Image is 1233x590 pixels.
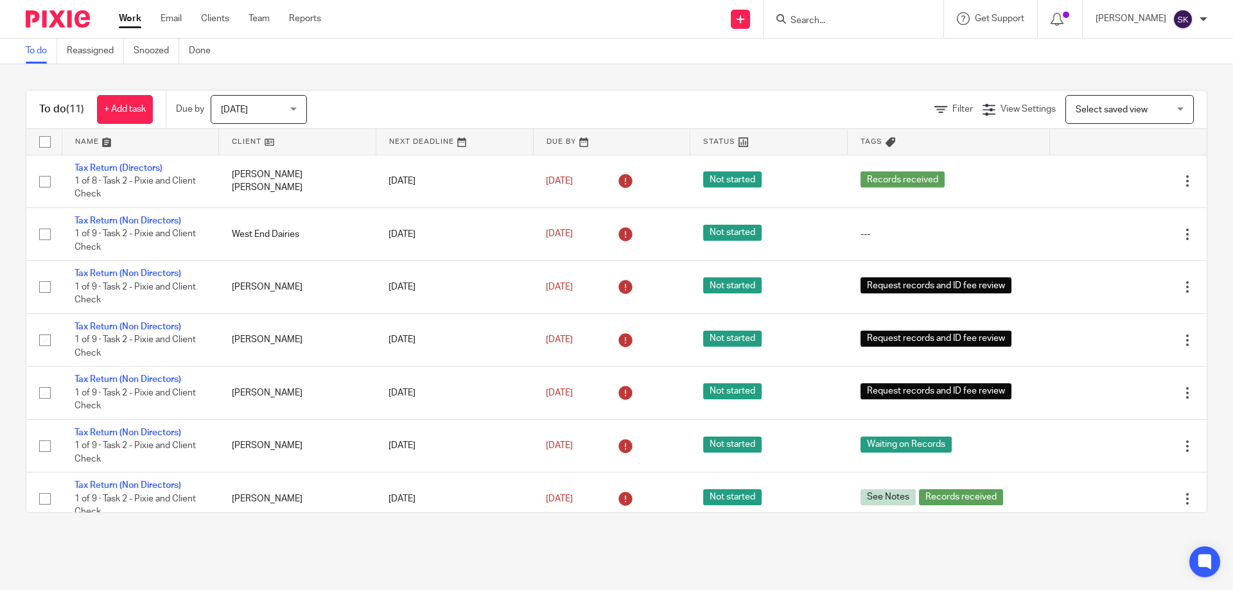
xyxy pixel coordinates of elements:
img: Pixie [26,10,90,28]
span: Not started [703,437,762,453]
span: Records received [861,171,945,187]
a: Tax Return (Non Directors) [74,481,181,490]
a: Reports [289,12,321,25]
td: [PERSON_NAME] [219,313,376,366]
span: Get Support [975,14,1024,23]
span: 1 of 9 · Task 2 - Pixie and Client Check [74,388,196,411]
a: Clients [201,12,229,25]
a: Reassigned [67,39,124,64]
td: [PERSON_NAME] [219,261,376,313]
span: [DATE] [546,335,573,344]
h1: To do [39,103,84,116]
span: 1 of 9 · Task 2 - Pixie and Client Check [74,441,196,464]
div: --- [861,228,1037,241]
a: Work [119,12,141,25]
td: [DATE] [376,155,533,207]
span: Not started [703,171,762,187]
span: [DATE] [546,230,573,239]
span: Not started [703,277,762,293]
span: Records received [919,489,1003,505]
span: 1 of 9 · Task 2 - Pixie and Client Check [74,282,196,305]
td: [DATE] [376,261,533,313]
span: [DATE] [546,177,573,186]
td: [DATE] [376,473,533,525]
span: Not started [703,489,762,505]
p: Due by [176,103,204,116]
span: Select saved view [1076,105,1148,114]
span: See Notes [861,489,916,505]
td: [DATE] [376,207,533,260]
a: + Add task [97,95,153,124]
span: [DATE] [546,441,573,450]
a: To do [26,39,57,64]
a: Tax Return (Non Directors) [74,269,181,278]
span: 1 of 9 · Task 2 - Pixie and Client Check [74,494,196,517]
span: (11) [66,104,84,114]
td: [DATE] [376,367,533,419]
span: Request records and ID fee review [861,277,1011,293]
img: svg%3E [1173,9,1193,30]
span: [DATE] [546,388,573,397]
span: Filter [952,105,973,114]
a: Email [161,12,182,25]
span: Waiting on Records [861,437,952,453]
td: West End Dairies [219,207,376,260]
span: 1 of 9 · Task 2 - Pixie and Client Check [74,230,196,252]
a: Tax Return (Non Directors) [74,375,181,384]
span: Not started [703,225,762,241]
span: [DATE] [546,282,573,291]
td: [PERSON_NAME] [PERSON_NAME] [219,155,376,207]
span: View Settings [1001,105,1056,114]
td: [PERSON_NAME] [219,473,376,525]
td: [PERSON_NAME] [219,367,376,419]
a: Tax Return (Non Directors) [74,322,181,331]
input: Search [789,15,905,27]
td: [PERSON_NAME] [219,419,376,472]
a: Team [249,12,270,25]
span: Request records and ID fee review [861,383,1011,399]
span: 1 of 9 · Task 2 - Pixie and Client Check [74,335,196,358]
span: Request records and ID fee review [861,331,1011,347]
span: 1 of 8 · Task 2 - Pixie and Client Check [74,177,196,199]
span: [DATE] [546,494,573,503]
span: [DATE] [221,105,248,114]
td: [DATE] [376,419,533,472]
a: Tax Return (Directors) [74,164,162,173]
span: Not started [703,383,762,399]
a: Tax Return (Non Directors) [74,428,181,437]
td: [DATE] [376,313,533,366]
a: Tax Return (Non Directors) [74,216,181,225]
span: Not started [703,331,762,347]
span: Tags [861,138,882,145]
a: Snoozed [134,39,179,64]
p: [PERSON_NAME] [1096,12,1166,25]
a: Done [189,39,220,64]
